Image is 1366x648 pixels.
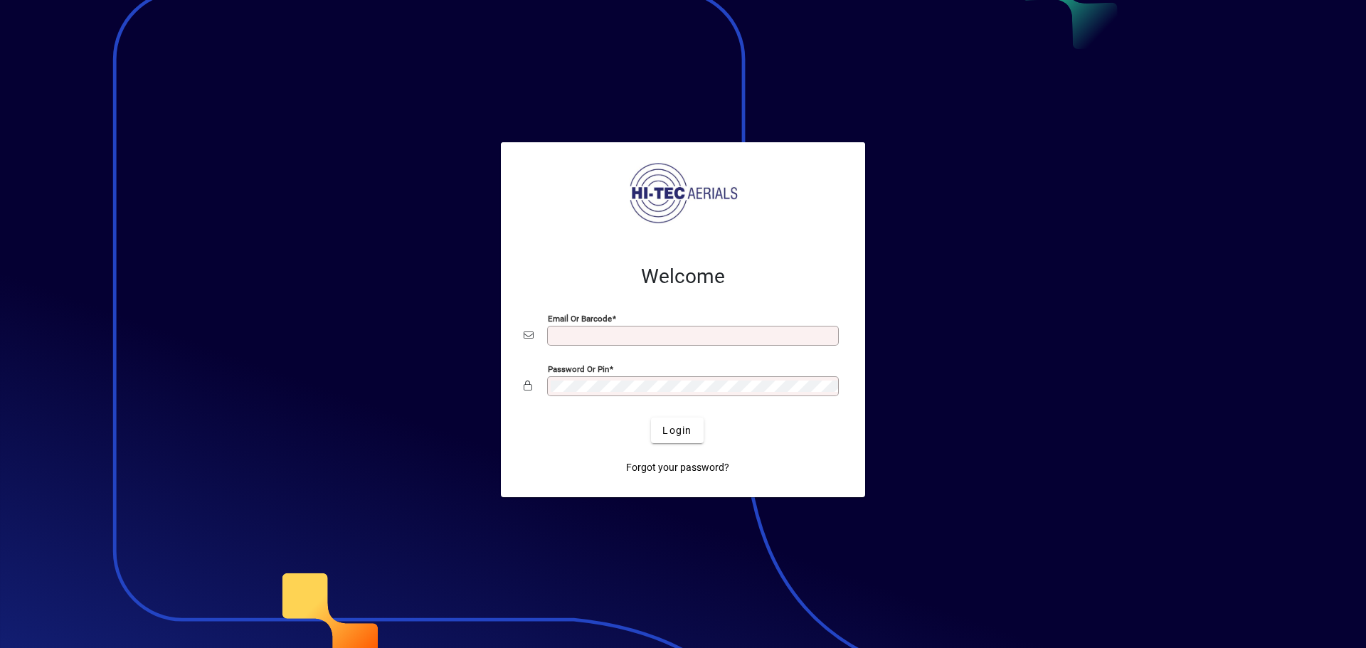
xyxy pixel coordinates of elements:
h2: Welcome [524,265,842,289]
a: Forgot your password? [620,455,735,480]
button: Login [651,418,703,443]
span: Forgot your password? [626,460,729,475]
mat-label: Password or Pin [548,364,609,374]
mat-label: Email or Barcode [548,314,612,324]
span: Login [662,423,692,438]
